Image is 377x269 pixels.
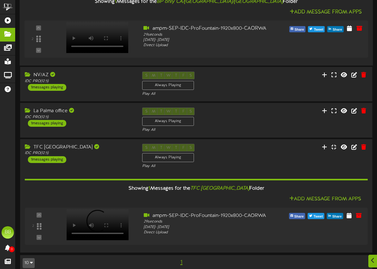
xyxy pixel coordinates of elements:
[179,259,184,266] span: 1
[142,91,250,97] div: Play All
[25,72,133,79] div: NV/AZ
[308,26,325,32] button: Tweet
[293,26,305,33] span: Share
[20,182,372,195] div: Showing Messages for the Folder
[143,43,278,48] div: Direct Upload
[288,8,364,16] button: Add Message From Apps
[142,81,194,90] div: Always Playing
[331,26,344,33] span: Share
[143,25,278,32] div: ampm-SEP-IDC-ProFountain-1920x800-CAORWA
[331,213,343,220] span: Share
[142,164,250,169] div: Play All
[308,213,324,219] button: Tweet
[287,195,363,203] button: Add Message From Apps
[144,225,277,230] div: [DATE] - [DATE]
[9,246,15,252] span: 0
[25,79,133,84] div: IDC PRO ( 12:5 )
[293,213,305,220] span: Share
[327,213,343,219] button: Share
[289,26,306,32] button: Share
[144,219,277,224] div: 29 seconds
[142,153,194,162] div: Always Playing
[23,258,35,268] button: 10
[2,226,14,239] div: BB
[312,213,324,220] span: Tweet
[25,151,133,156] div: IDC PRO ( 12:5 )
[143,32,278,37] div: 29 seconds
[289,213,305,219] button: Share
[144,212,277,219] div: ampm-SEP-IDC-ProFountain-1920x800-CAORWA
[28,156,66,163] div: 1 messages playing
[143,37,278,43] div: [DATE] - [DATE]
[190,186,249,191] i: TFC [GEOGRAPHIC_DATA]
[28,84,66,91] div: 1 messages playing
[28,120,66,127] div: 1 messages playing
[327,26,344,32] button: Share
[148,186,150,191] span: 1
[25,115,133,120] div: IDC PRO ( 12:5 )
[313,26,324,33] span: Tweet
[142,117,194,126] div: Always Playing
[25,144,133,151] div: TFC [GEOGRAPHIC_DATA]
[144,230,277,235] div: Direct Upload
[25,108,133,115] div: La Palma office
[142,127,250,133] div: Play All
